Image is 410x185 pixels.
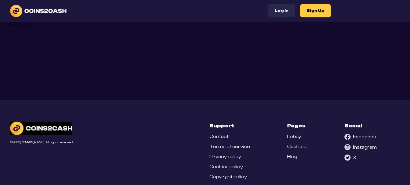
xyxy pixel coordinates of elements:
[344,134,376,140] a: Facebook
[344,122,362,130] h3: Social
[209,164,243,170] a: Cookies policy
[287,134,301,140] a: Lobby
[209,122,234,130] h3: Support
[344,155,356,161] a: X
[10,5,66,17] img: logo text
[287,154,297,160] a: Blog
[300,4,331,17] button: Sign Up
[268,4,295,17] button: Log In
[344,155,351,161] img: X
[209,134,229,140] a: Contact
[10,122,72,135] img: C2C Logo
[209,154,241,160] a: Privacy policy
[344,144,351,150] img: Instagram
[344,144,377,150] a: Instagram
[287,122,305,130] h3: Pages
[287,144,307,150] a: Cashout
[10,22,400,27] div: Loading...
[209,174,247,180] a: Copyright policy
[10,141,73,144] div: © 2025 [DOMAIN_NAME]. All rights reserved.
[344,134,351,140] img: Facebook
[209,144,250,150] a: Terms of service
